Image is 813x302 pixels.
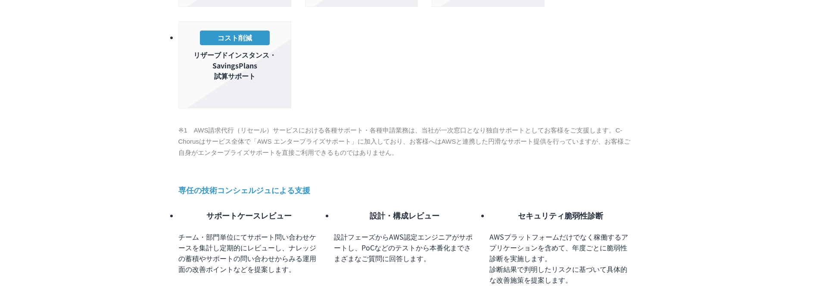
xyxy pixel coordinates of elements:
p: サポートケースレビュー [178,210,320,221]
p: ※1 AWS請求代行（リセール）サービスにおける各種サポート・各種申請業務は、当社が一次窓口となり独自サポートとしてお客様をご支援します。C-Chorusはサービス全体で「AWS エンタープライ... [178,125,635,158]
p: リザーブドインスタンス・ SavingsPlans 試算サポート [183,49,287,81]
p: セキュリティ脆弱性診断 [489,210,631,221]
p: 設計フェーズからAWS認定エンジニアがサポートし、PoCなどのテストから本番化までさまざまなご質問に回答します。 [334,231,476,264]
p: AWSプラットフォームだけでなく稼働するアプリケーションを含めて、年度ごとに脆弱性診断を実施します。 診断結果で判明したリスクに基づいて具体的な改善施策を提案します。 [489,231,631,285]
h3: 専任の技術コンシェルジュによる支援 [178,184,635,196]
p: チーム・部門単位にてサポート問い合わせケースを集計し定期的にレビューし、ナレッジの蓄積やサポートの問い合わせからみる運用面の改善ポイントなどを提案します。 [178,231,320,274]
p: 設計・構成レビュー [334,210,476,221]
p: コスト削減 [200,31,270,45]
